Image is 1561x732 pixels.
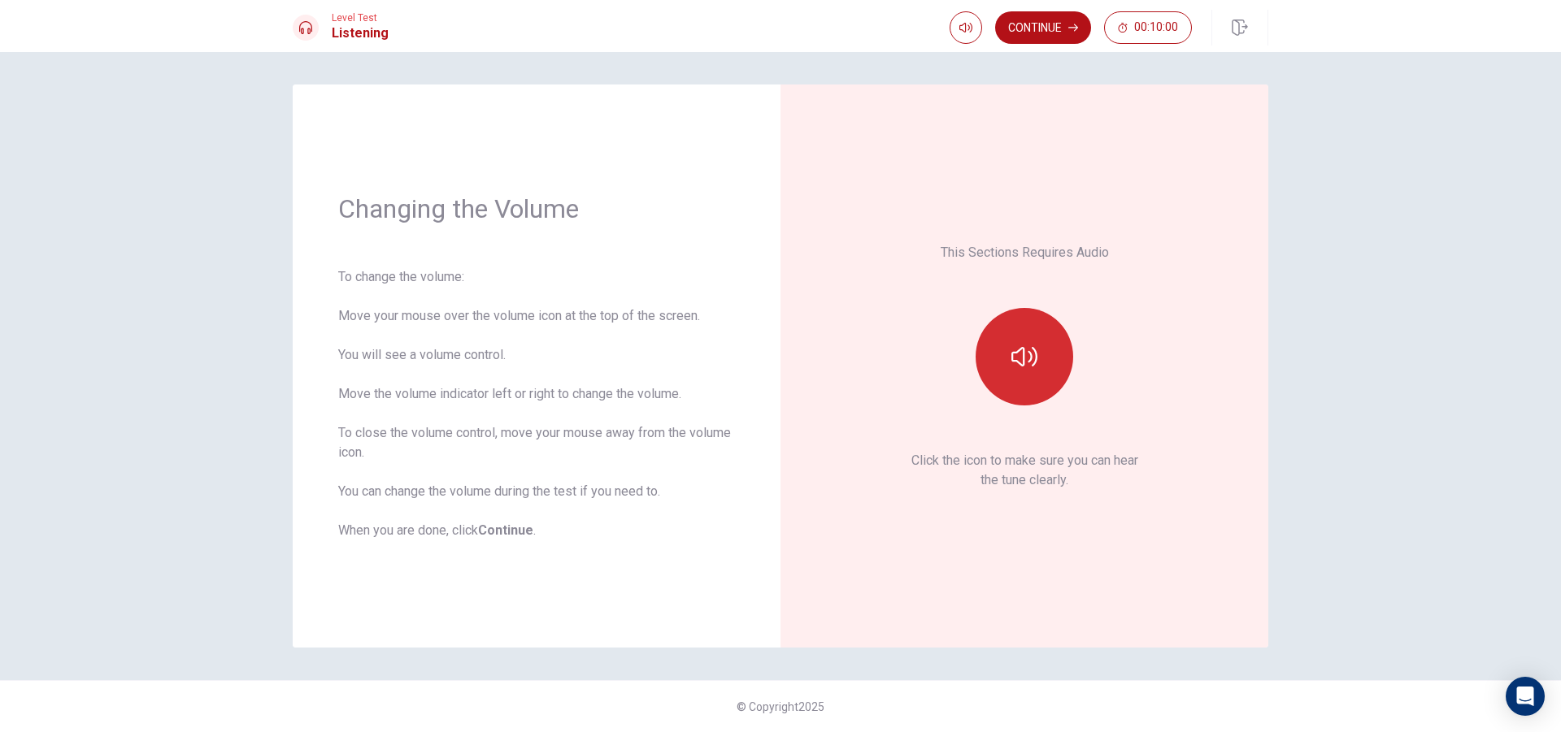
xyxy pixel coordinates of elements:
[911,451,1138,490] p: Click the icon to make sure you can hear the tune clearly.
[332,12,389,24] span: Level Test
[338,267,735,540] div: To change the volume: Move your mouse over the volume icon at the top of the screen. You will see...
[941,243,1109,262] p: This Sections Requires Audio
[1134,21,1178,34] span: 00:10:00
[737,700,824,713] span: © Copyright 2025
[478,522,533,538] b: Continue
[1506,677,1545,716] div: Open Intercom Messenger
[338,193,735,225] h1: Changing the Volume
[995,11,1091,44] button: Continue
[332,24,389,43] h1: Listening
[1104,11,1192,44] button: 00:10:00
